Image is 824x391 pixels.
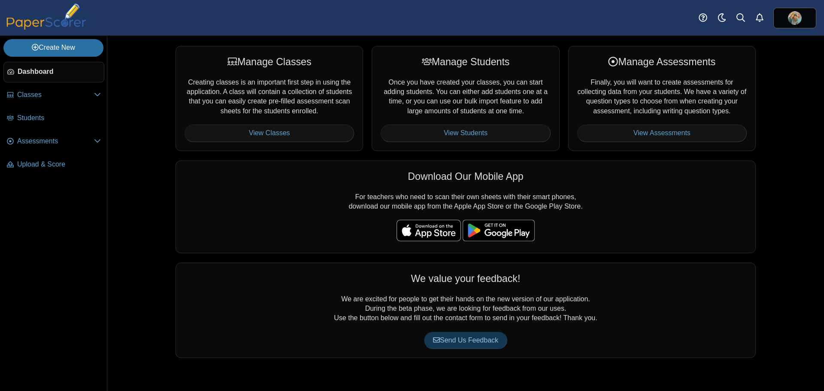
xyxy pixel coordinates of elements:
span: Send Us Feedback [433,336,498,344]
span: Assessments [17,136,94,146]
div: For teachers who need to scan their own sheets with their smart phones, download our mobile app f... [176,161,756,253]
span: Timothy Kemp [788,11,802,25]
span: Upload & Score [17,160,101,169]
div: Creating classes is an important first step in using the application. A class will contain a coll... [176,46,363,151]
a: View Assessments [577,124,747,142]
div: Finally, you will want to create assessments for collecting data from your students. We have a va... [568,46,756,151]
a: View Students [381,124,550,142]
div: Manage Students [381,55,550,69]
a: Create New [3,39,103,56]
span: Classes [17,90,94,100]
div: We value your feedback! [185,272,747,285]
img: apple-store-badge.svg [397,220,461,241]
a: Alerts [750,9,769,27]
div: Manage Classes [185,55,354,69]
a: Dashboard [3,62,104,82]
a: Assessments [3,131,104,152]
span: Students [17,113,101,123]
a: Classes [3,85,104,106]
span: Dashboard [18,67,100,76]
a: Send Us Feedback [424,332,507,349]
div: We are excited for people to get their hands on the new version of our application. During the be... [176,263,756,358]
a: Students [3,108,104,129]
a: PaperScorer [3,24,89,31]
div: Once you have created your classes, you can start adding students. You can either add students on... [372,46,559,151]
a: View Classes [185,124,354,142]
div: Manage Assessments [577,55,747,69]
a: Upload & Score [3,155,104,175]
div: Download Our Mobile App [185,170,747,183]
img: PaperScorer [3,3,89,30]
a: ps.7R70R2c4AQM5KRlH [773,8,816,28]
img: google-play-badge.png [463,220,535,241]
img: ps.7R70R2c4AQM5KRlH [788,11,802,25]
